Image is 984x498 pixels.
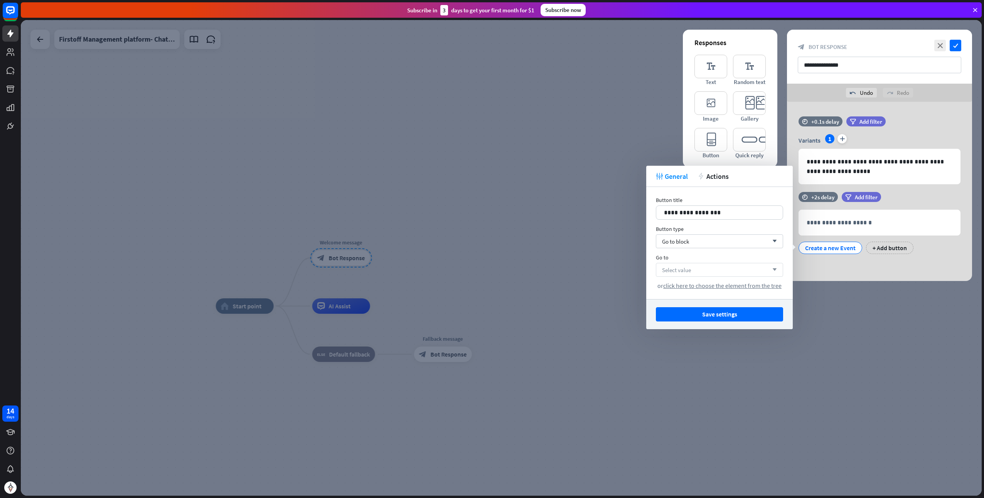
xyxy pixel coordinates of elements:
[859,118,882,125] span: Add filter
[662,238,689,245] span: Go to block
[656,254,783,261] div: Go to
[802,194,808,200] i: time
[656,282,783,289] div: or
[7,414,14,420] div: days
[934,40,946,51] i: close
[407,5,534,15] div: Subscribe in days to get your first month for $1
[7,407,14,414] div: 14
[802,119,808,124] i: time
[850,119,856,124] i: filter
[768,268,777,272] i: arrow_down
[698,173,704,180] i: action
[825,134,834,143] div: 1
[663,282,782,289] span: click here to choose the element from the tree
[811,118,839,125] div: +0.1s delay
[883,88,913,98] div: Redo
[845,194,851,200] i: filter
[846,88,877,98] div: Undo
[656,307,783,321] button: Save settings
[887,90,893,96] i: redo
[805,242,856,254] div: Create a new Event
[706,172,729,181] span: Actions
[866,242,913,254] div: + Add button
[837,134,847,143] i: plus
[2,405,19,422] a: 14 days
[656,173,663,180] i: tweak
[6,3,29,26] button: Open LiveChat chat widget
[855,193,878,201] span: Add filter
[950,40,961,51] i: check
[656,225,783,232] div: Button type
[665,172,688,181] span: General
[662,266,691,274] span: Select value
[799,136,821,144] span: Variants
[811,193,834,201] div: +2s delay
[656,197,783,204] div: Button title
[440,5,448,15] div: 3
[768,239,777,244] i: arrow_down
[798,44,805,50] i: block_bot_response
[809,43,847,50] span: Bot Response
[541,4,586,16] div: Subscribe now
[850,90,856,96] i: undo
